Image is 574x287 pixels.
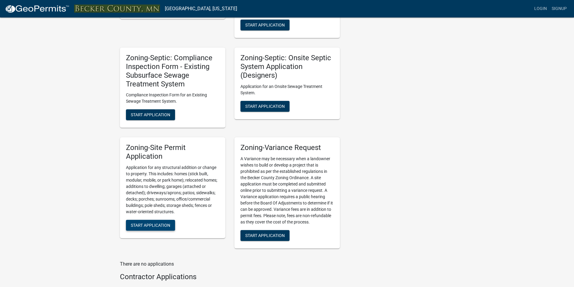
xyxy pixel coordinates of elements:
[126,143,219,161] h5: Zoning-Site Permit Application
[549,3,569,14] a: Signup
[120,273,340,284] wm-workflow-list-section: Contractor Applications
[126,109,175,120] button: Start Application
[240,101,290,112] button: Start Application
[165,4,237,14] a: [GEOGRAPHIC_DATA], [US_STATE]
[240,54,334,80] h5: Zoning-Septic: Onsite Septic System Application (Designers)
[245,233,285,238] span: Start Application
[240,83,334,96] p: Application for an Onsite Sewage Treatment System.
[240,230,290,241] button: Start Application
[126,220,175,231] button: Start Application
[532,3,549,14] a: Login
[74,5,160,13] img: Becker County, Minnesota
[120,273,340,281] h4: Contractor Applications
[126,92,219,105] p: Compliance Inspection Form for an Existing Sewage Treatment System.
[240,156,334,225] p: A Variance may be necessary when a landowner wishes to build or develop a project that is prohibi...
[245,23,285,27] span: Start Application
[120,260,340,268] p: There are no applications
[240,143,334,152] h5: Zoning-Variance Request
[240,20,290,30] button: Start Application
[131,223,170,227] span: Start Application
[245,104,285,108] span: Start Application
[126,54,219,88] h5: Zoning-Septic: Compliance Inspection Form - Existing Subsurface Sewage Treatment System
[126,164,219,215] p: Application for any structural addition or change to property. This includes: homes (stick built,...
[131,112,170,117] span: Start Application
